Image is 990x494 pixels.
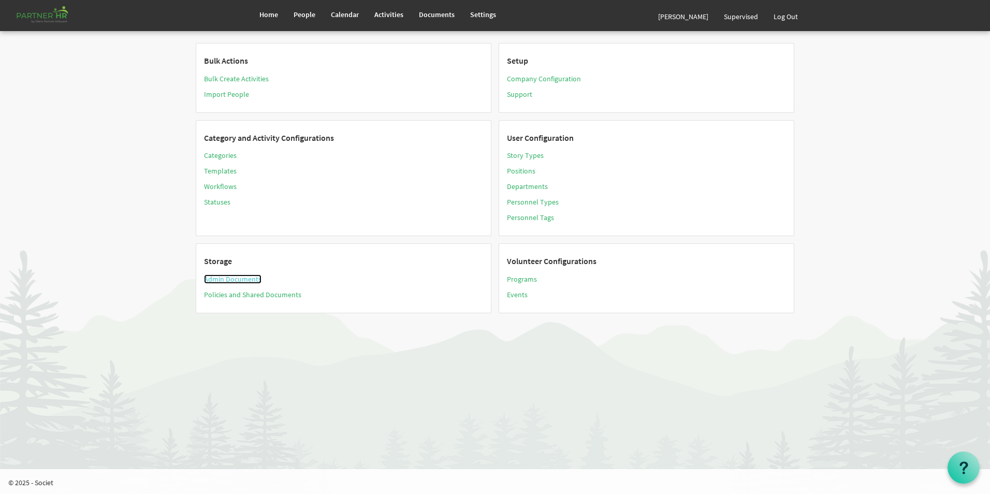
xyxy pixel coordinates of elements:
[294,10,315,19] span: People
[204,56,483,66] h3: Bulk Actions
[724,12,758,21] span: Supervised
[204,166,237,176] a: Templates
[470,10,496,19] span: Settings
[507,151,544,160] a: Story Types
[507,274,537,284] a: Programs
[331,10,359,19] span: Calendar
[507,182,548,191] a: Departments
[507,90,532,99] a: Support
[419,10,455,19] span: Documents
[204,290,301,299] a: Policies and Shared Documents
[716,2,766,31] a: Supervised
[507,56,786,66] h3: Setup
[507,257,786,266] h3: Volunteer Configurations
[374,10,403,19] span: Activities
[204,151,237,160] a: Categories
[204,257,483,266] h3: Storage
[204,134,483,143] h3: Category and Activity Configurations
[507,290,528,299] a: Events
[204,274,261,284] a: Admin Documents
[507,166,535,176] a: Positions
[204,197,230,207] a: Statuses
[204,74,269,83] a: Bulk Create Activities
[204,90,249,99] a: Import People
[507,197,559,207] a: Personnel Types
[8,477,990,488] p: © 2025 - Societ
[259,10,278,19] span: Home
[650,2,716,31] a: [PERSON_NAME]
[766,2,806,31] a: Log Out
[507,74,581,83] a: Company Configuration
[507,213,554,222] a: Personnel Tags
[507,134,786,143] h3: User Configuration
[204,182,237,191] a: Workflows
